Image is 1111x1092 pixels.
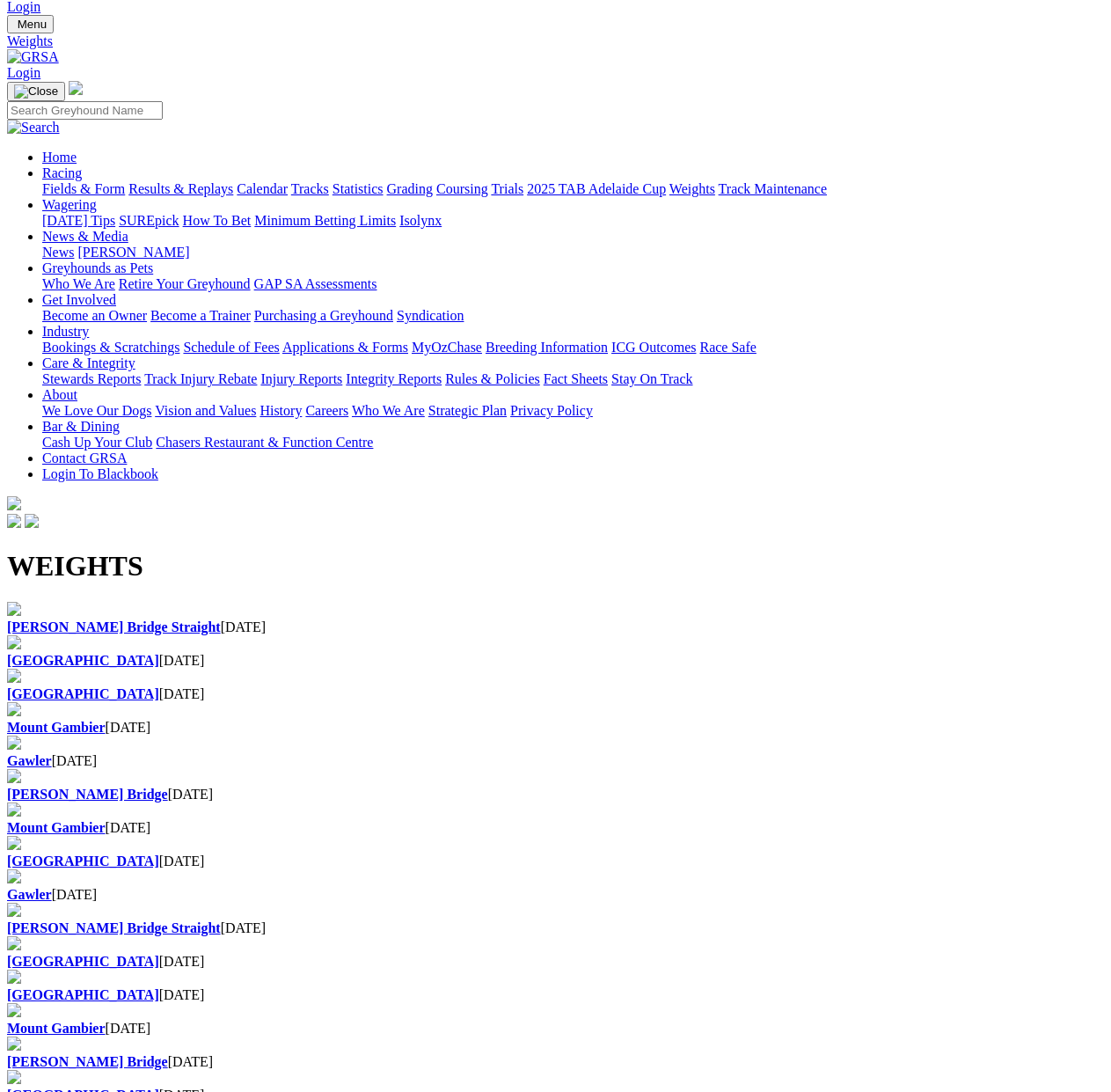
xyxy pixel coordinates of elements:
[155,403,256,418] a: Vision and Values
[128,181,233,196] a: Results & Replays
[7,787,1104,803] div: [DATE]
[42,451,127,465] a: Contact GRSA
[7,903,21,917] img: file-red.svg
[42,213,115,228] a: [DATE] Tips
[7,101,163,120] input: Search
[7,753,52,768] a: Gawler
[7,653,159,668] a: [GEOGRAPHIC_DATA]
[669,181,715,196] a: Weights
[7,803,21,817] img: file-red.svg
[183,340,279,355] a: Schedule of Fees
[254,276,377,291] a: GAP SA Assessments
[7,550,1104,583] h1: WEIGHTS
[7,769,21,783] img: file-red.svg
[7,720,106,735] a: Mount Gambier
[7,686,1104,702] div: [DATE]
[7,1037,21,1051] img: file-red.svg
[42,340,1104,355] div: Industry
[42,213,1104,229] div: Wagering
[7,820,106,835] b: Mount Gambier
[699,340,756,355] a: Race Safe
[7,49,59,65] img: GRSA
[42,355,135,370] a: Care & Integrity
[42,292,116,307] a: Get Involved
[42,435,152,450] a: Cash Up Your Club
[42,165,82,180] a: Racing
[7,936,21,950] img: file-red.svg
[254,308,393,323] a: Purchasing a Greyhound
[14,84,58,99] img: Close
[69,81,83,95] img: logo-grsa-white.png
[7,753,1104,769] div: [DATE]
[7,920,1104,936] div: [DATE]
[428,403,507,418] a: Strategic Plan
[42,403,1104,419] div: About
[42,419,120,434] a: Bar & Dining
[42,150,77,165] a: Home
[42,229,128,244] a: News & Media
[42,324,89,339] a: Industry
[291,181,329,196] a: Tracks
[510,403,593,418] a: Privacy Policy
[7,65,40,80] a: Login
[7,619,1104,635] div: [DATE]
[42,403,151,418] a: We Love Our Dogs
[7,1070,21,1084] img: file-red.svg
[7,854,159,868] a: [GEOGRAPHIC_DATA]
[7,887,52,902] a: Gawler
[25,514,39,528] img: twitter.svg
[7,954,159,969] b: [GEOGRAPHIC_DATA]
[7,686,159,701] a: [GEOGRAPHIC_DATA]
[42,181,1104,197] div: Racing
[42,181,125,196] a: Fields & Form
[305,403,348,418] a: Careers
[183,213,252,228] a: How To Bet
[7,1003,21,1017] img: file-red.svg
[7,836,21,850] img: file-red.svg
[7,514,21,528] img: facebook.svg
[486,340,608,355] a: Breeding Information
[333,181,384,196] a: Statistics
[42,276,1104,292] div: Greyhounds as Pets
[436,181,488,196] a: Coursing
[7,1054,168,1069] a: [PERSON_NAME] Bridge
[7,635,21,649] img: file-red.svg
[42,308,1104,324] div: Get Involved
[7,987,159,1002] a: [GEOGRAPHIC_DATA]
[7,954,1104,970] div: [DATE]
[42,245,1104,260] div: News & Media
[42,245,74,260] a: News
[7,854,1104,869] div: [DATE]
[7,619,221,634] b: [PERSON_NAME] Bridge Straight
[7,120,60,136] img: Search
[259,403,302,418] a: History
[7,33,1104,49] a: Weights
[7,987,1104,1003] div: [DATE]
[7,720,1104,736] div: [DATE]
[18,18,47,31] span: Menu
[611,340,696,355] a: ICG Outcomes
[150,308,251,323] a: Become a Trainer
[7,496,21,510] img: logo-grsa-white.png
[7,787,168,802] a: [PERSON_NAME] Bridge
[237,181,288,196] a: Calendar
[346,371,442,386] a: Integrity Reports
[42,308,147,323] a: Become an Owner
[282,340,408,355] a: Applications & Forms
[42,276,115,291] a: Who We Are
[7,15,54,33] button: Toggle navigation
[7,669,21,683] img: file-red.svg
[412,340,482,355] a: MyOzChase
[156,435,373,450] a: Chasers Restaurant & Function Centre
[445,371,540,386] a: Rules & Policies
[77,245,189,260] a: [PERSON_NAME]
[7,653,1104,669] div: [DATE]
[387,181,433,196] a: Grading
[42,260,153,275] a: Greyhounds as Pets
[352,403,425,418] a: Who We Are
[527,181,666,196] a: 2025 TAB Adelaide Cup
